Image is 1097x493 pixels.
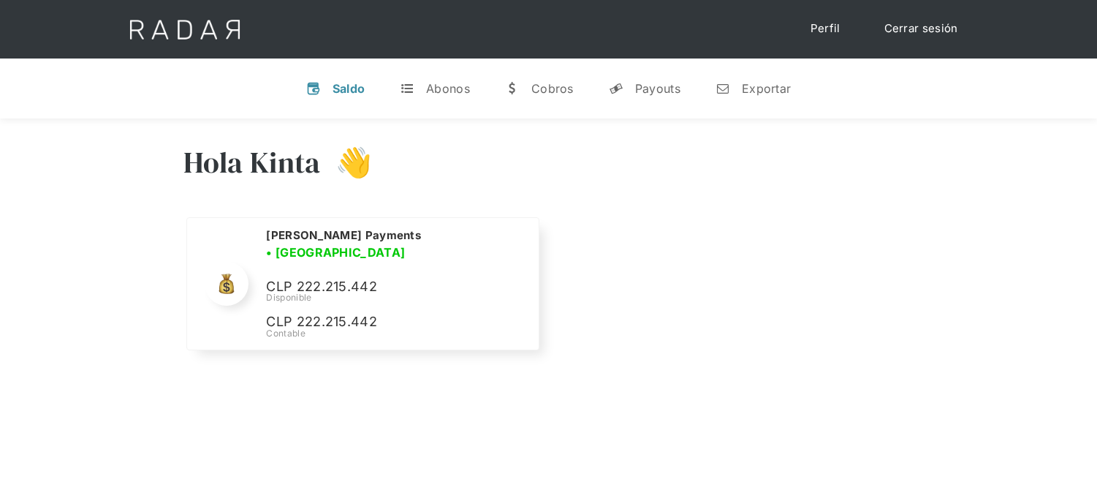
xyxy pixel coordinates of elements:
[306,81,321,96] div: v
[266,312,485,333] p: CLP 222.215.442
[266,228,421,243] h2: [PERSON_NAME] Payments
[266,327,520,340] div: Contable
[742,81,791,96] div: Exportar
[266,244,405,261] h3: • [GEOGRAPHIC_DATA]
[266,291,520,304] div: Disponible
[183,144,321,181] h3: Hola Kinta
[609,81,623,96] div: y
[266,276,485,298] p: CLP 222.215.442
[715,81,730,96] div: n
[635,81,680,96] div: Payouts
[505,81,520,96] div: w
[333,81,365,96] div: Saldo
[321,144,372,181] h3: 👋
[870,15,973,43] a: Cerrar sesión
[426,81,470,96] div: Abonos
[531,81,574,96] div: Cobros
[400,81,414,96] div: t
[796,15,855,43] a: Perfil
